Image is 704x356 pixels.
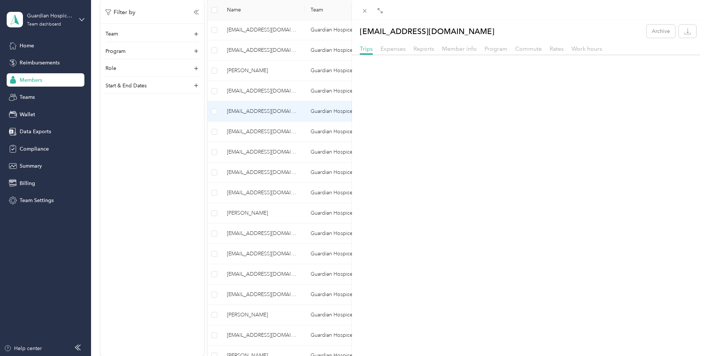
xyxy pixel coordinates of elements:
span: Rates [550,45,564,52]
span: Reports [413,45,434,52]
button: Archive [647,25,675,38]
span: Member info [442,45,477,52]
span: Work hours [571,45,602,52]
p: [EMAIL_ADDRESS][DOMAIN_NAME] [360,25,495,38]
iframe: Everlance-gr Chat Button Frame [663,315,704,356]
span: Program [485,45,507,52]
span: Expenses [381,45,406,52]
span: Commute [515,45,542,52]
span: Trips [360,45,373,52]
